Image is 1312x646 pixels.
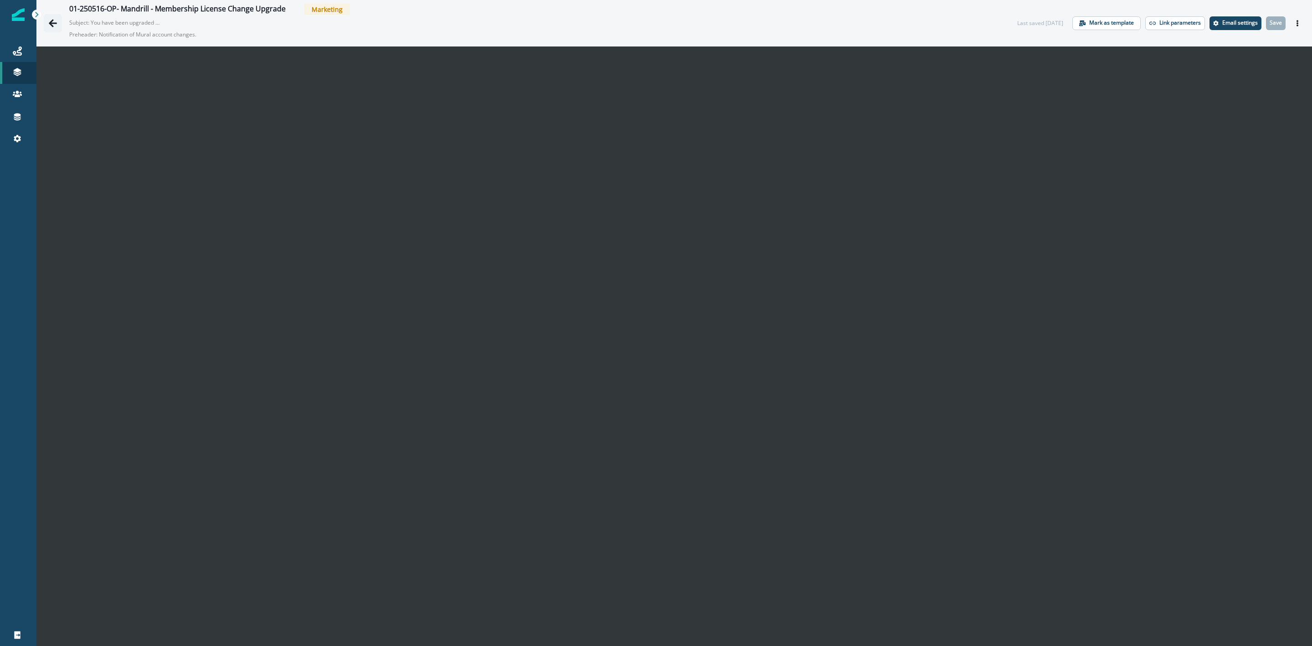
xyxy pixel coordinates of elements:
[1145,16,1205,30] button: Link parameters
[1072,16,1141,30] button: Mark as template
[12,8,25,21] img: Inflection
[1159,20,1201,26] p: Link parameters
[69,27,297,42] p: Preheader: Notification of Mural account changes.
[1089,20,1134,26] p: Mark as template
[1222,20,1258,26] p: Email settings
[44,14,62,32] button: Go back
[304,4,350,15] span: Marketing
[1017,19,1063,27] div: Last saved [DATE]
[69,5,286,15] div: 01-250516-OP- Mandrill - Membership License Change Upgrade
[1270,20,1282,26] p: Save
[69,15,160,27] p: Subject: You have been upgraded to Full Member
[1266,16,1286,30] button: Save
[1209,16,1261,30] button: Settings
[1290,16,1305,30] button: Actions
